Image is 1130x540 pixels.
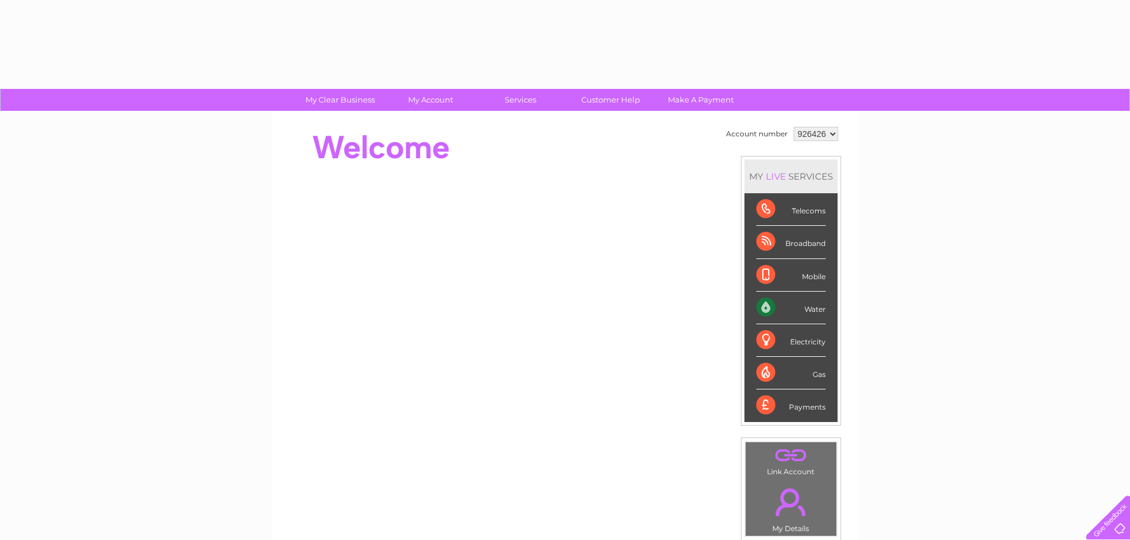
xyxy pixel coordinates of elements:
[756,389,826,421] div: Payments
[744,159,838,193] div: MY SERVICES
[745,442,837,479] td: Link Account
[291,89,389,111] a: My Clear Business
[652,89,750,111] a: Make A Payment
[756,226,826,258] div: Broadband
[756,357,826,389] div: Gas
[756,193,826,226] div: Telecoms
[763,171,788,182] div: LIVE
[745,478,837,536] td: My Details
[749,481,833,523] a: .
[562,89,660,111] a: Customer Help
[756,324,826,357] div: Electricity
[749,445,833,466] a: .
[472,89,569,111] a: Services
[381,89,479,111] a: My Account
[756,292,826,324] div: Water
[723,124,791,144] td: Account number
[756,259,826,292] div: Mobile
